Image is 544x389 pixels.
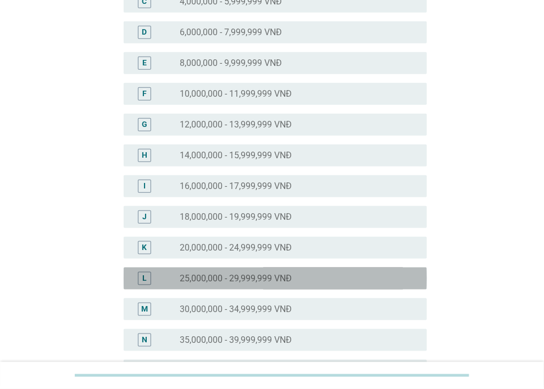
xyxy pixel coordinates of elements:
div: E [142,57,147,69]
div: G [142,119,147,130]
div: I [143,180,146,192]
div: J [142,211,147,223]
div: K [142,242,147,253]
label: 12,000,000 - 13,999,999 VNĐ [180,119,292,130]
div: H [142,149,147,161]
label: 14,000,000 - 15,999,999 VNĐ [180,150,292,161]
label: 16,000,000 - 17,999,999 VNĐ [180,181,292,192]
div: M [141,303,148,315]
label: 10,000,000 - 11,999,999 VNĐ [180,88,292,99]
label: 35,000,000 - 39,999,999 VNĐ [180,335,292,346]
label: 8,000,000 - 9,999,999 VNĐ [180,58,282,69]
label: 25,000,000 - 29,999,999 VNĐ [180,273,292,284]
label: 30,000,000 - 34,999,999 VNĐ [180,304,292,315]
div: D [142,26,147,38]
div: F [142,88,147,99]
label: 6,000,000 - 7,999,999 VNĐ [180,27,282,38]
div: L [142,273,147,284]
div: N [142,334,147,346]
label: 20,000,000 - 24,999,999 VNĐ [180,242,292,253]
label: 18,000,000 - 19,999,999 VNĐ [180,212,292,223]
